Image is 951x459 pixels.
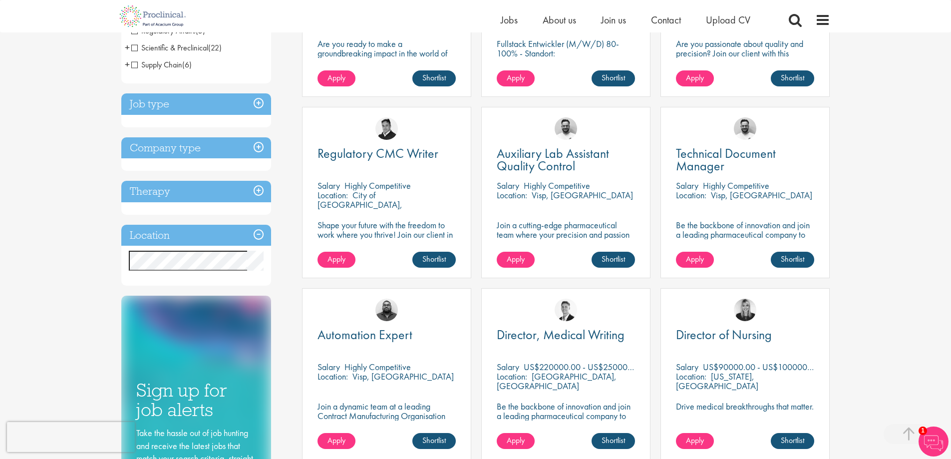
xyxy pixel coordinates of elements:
img: Emile De Beer [555,117,577,140]
img: Janelle Jones [734,299,756,321]
span: Technical Document Manager [676,145,776,174]
p: Drive medical breakthroughs that matter. [676,402,814,411]
a: Apply [497,433,535,449]
p: US$90000.00 - US$100000.00 per annum [703,361,857,373]
p: US$220000.00 - US$250000.00 per annum [524,361,682,373]
p: [GEOGRAPHIC_DATA], [GEOGRAPHIC_DATA] [497,371,617,392]
span: Apply [686,435,704,446]
a: Regulatory CMC Writer [317,147,456,160]
span: Regulatory CMC Writer [317,145,438,162]
a: Shortlist [412,252,456,268]
a: Apply [497,70,535,86]
a: Jobs [501,13,518,26]
span: (6) [182,59,192,70]
a: Apply [497,252,535,268]
span: (22) [208,42,222,53]
span: Salary [497,361,519,373]
span: Salary [317,361,340,373]
img: Peter Duvall [375,117,398,140]
p: Are you passionate about quality and precision? Join our client with this engineering role and he... [676,39,814,77]
a: Shortlist [412,433,456,449]
h3: Company type [121,137,271,159]
a: Apply [676,252,714,268]
a: Join us [601,13,626,26]
span: Apply [507,72,525,83]
p: Highly Competitive [344,361,411,373]
h3: Job type [121,93,271,115]
span: Supply Chain [131,59,182,70]
a: Shortlist [771,433,814,449]
p: Fullstack Entwickler (M/W/D) 80-100% - Standort: [GEOGRAPHIC_DATA], [GEOGRAPHIC_DATA] - Arbeitsze... [497,39,635,86]
span: Apply [507,254,525,264]
p: Are you ready to make a groundbreaking impact in the world of biotechnology? Join a growing compa... [317,39,456,86]
span: Apply [686,254,704,264]
a: Shortlist [412,70,456,86]
a: Automation Expert [317,329,456,341]
a: Director of Nursing [676,329,814,341]
span: Salary [497,180,519,191]
span: 1 [919,427,927,435]
iframe: reCAPTCHA [7,422,135,452]
p: City of [GEOGRAPHIC_DATA], [GEOGRAPHIC_DATA] [317,189,402,220]
a: Shortlist [592,70,635,86]
p: Visp, [GEOGRAPHIC_DATA] [532,189,633,201]
span: Apply [327,435,345,446]
span: + [125,40,130,55]
span: Salary [317,180,340,191]
span: Location: [317,189,348,201]
span: Automation Expert [317,326,412,343]
span: Location: [497,189,527,201]
span: Apply [327,72,345,83]
span: Location: [497,371,527,382]
span: Director, Medical Writing [497,326,625,343]
a: Auxiliary Lab Assistant Quality Control [497,147,635,172]
span: Apply [327,254,345,264]
a: Apply [676,433,714,449]
p: Visp, [GEOGRAPHIC_DATA] [711,189,812,201]
span: Scientific & Preclinical [131,42,208,53]
span: Director of Nursing [676,326,772,343]
a: Apply [317,252,355,268]
a: About us [543,13,576,26]
a: Apply [317,70,355,86]
a: Shortlist [592,252,635,268]
span: Apply [507,435,525,446]
span: Apply [686,72,704,83]
a: Shortlist [592,433,635,449]
span: Salary [676,361,698,373]
span: Location: [317,371,348,382]
a: Upload CV [706,13,750,26]
span: Supply Chain [131,59,192,70]
img: Emile De Beer [734,117,756,140]
p: Highly Competitive [344,180,411,191]
a: Director, Medical Writing [497,329,635,341]
p: Be the backbone of innovation and join a leading pharmaceutical company to help keep life-changin... [497,402,635,440]
span: Location: [676,189,706,201]
p: Join a cutting-edge pharmaceutical team where your precision and passion for quality will help sh... [497,220,635,258]
span: Salary [676,180,698,191]
a: Shortlist [771,70,814,86]
a: Apply [317,433,355,449]
a: Contact [651,13,681,26]
h3: Location [121,225,271,246]
h3: Therapy [121,181,271,202]
img: Chatbot [919,427,949,457]
img: Ashley Bennett [375,299,398,321]
span: Auxiliary Lab Assistant Quality Control [497,145,609,174]
p: Shape your future with the freedom to work where you thrive! Join our client in this fully remote... [317,220,456,249]
p: [US_STATE], [GEOGRAPHIC_DATA] [676,371,758,392]
span: + [125,57,130,72]
a: Shortlist [771,252,814,268]
a: Apply [676,70,714,86]
a: Technical Document Manager [676,147,814,172]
